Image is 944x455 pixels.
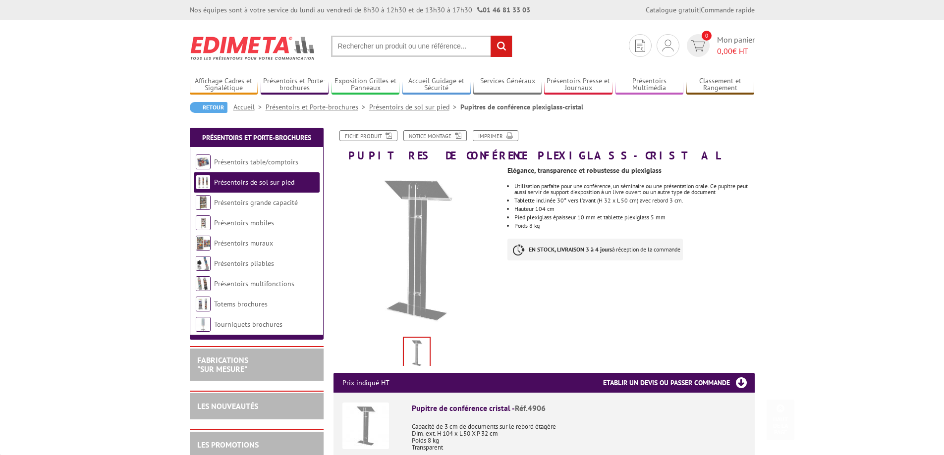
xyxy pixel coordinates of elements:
[702,31,712,41] span: 0
[202,133,311,142] a: Présentoirs et Porte-brochures
[635,40,645,52] img: devis rapide
[691,40,705,51] img: devis rapide
[701,5,755,14] a: Commande rapide
[412,416,746,451] p: Capacité de 3 cm de documents sur le rebord étagère Dim. ext. H 104 x L 50 X P 32 cm Poids 8 kg T...
[412,403,746,414] div: Pupitre de conférence cristal -
[603,373,755,393] h3: Etablir un devis ou passer commande
[342,373,389,393] p: Prix indiqué HT
[214,279,294,288] a: Présentoirs multifonctions
[477,5,530,14] strong: 01 46 81 33 03
[403,130,467,141] a: Notice Montage
[196,215,211,230] img: Présentoirs mobiles
[369,102,460,111] a: Présentoirs de sol sur pied
[514,223,754,229] li: Poids 8 kg
[196,276,211,291] img: Présentoirs multifonctions
[491,36,512,57] input: rechercher
[529,246,612,253] strong: EN STOCK, LIVRAISON 3 à 4 jours
[514,214,754,220] li: Pied plexiglass épaisseur 10 mm et tablette plexiglass 5 mm
[214,320,282,329] a: Tourniquets brochures
[615,77,684,93] a: Présentoirs Multimédia
[514,198,754,203] li: Tablette inclinée 30° vers l'avant (H 32 x L 50 cm) avec rebord 3 cm.
[197,401,258,411] a: LES NOUVEAUTÉS
[684,34,755,57] a: devis rapide 0 Mon panier 0,00€ HT
[214,239,273,248] a: Présentoirs muraux
[190,102,227,113] a: Retour
[515,403,546,413] span: Réf.4906
[473,130,518,141] a: Imprimer
[196,154,211,169] img: Présentoirs table/comptoirs
[197,355,248,374] a: FABRICATIONS"Sur Mesure"
[266,102,369,111] a: Présentoirs et Porte-brochures
[261,77,329,93] a: Présentoirs et Porte-brochures
[646,5,699,14] a: Catalogue gratuit
[190,5,530,15] div: Nos équipes sont à votre service du lundi au vendredi de 8h30 à 12h30 et de 13h30 à 17h30
[686,77,755,93] a: Classement et Rangement
[717,34,755,57] span: Mon panier
[646,5,755,15] div: |
[767,400,794,440] a: Haut de la page
[514,206,754,212] li: Hauteur 104 cm
[196,256,211,271] img: Présentoirs pliables
[197,440,259,450] a: LES PROMOTIONS
[190,30,316,66] img: Edimeta
[402,77,471,93] a: Accueil Guidage et Sécurité
[196,236,211,251] img: Présentoirs muraux
[717,46,732,56] span: 0,00
[333,166,500,333] img: pupitres_et_comptoirs_4906.jpg
[339,130,397,141] a: Fiche produit
[190,77,258,93] a: Affichage Cadres et Signalétique
[214,300,268,308] a: Totems brochures
[544,77,612,93] a: Présentoirs Presse et Journaux
[507,239,683,260] p: à réception de la commande
[214,157,298,166] a: Présentoirs table/comptoirs
[214,259,274,268] a: Présentoirs pliables
[331,36,512,57] input: Rechercher un produit ou une référence...
[332,77,400,93] a: Exposition Grilles et Panneaux
[514,183,754,195] li: Utilisation parfaite pour une conférence, un séminaire ou une présentation orale. Ce pupitre peut...
[507,166,662,175] strong: Elégance, transparence et robustesse du plexiglass
[196,175,211,190] img: Présentoirs de sol sur pied
[214,198,298,207] a: Présentoirs grande capacité
[473,77,542,93] a: Services Généraux
[196,195,211,210] img: Présentoirs grande capacité
[233,102,266,111] a: Accueil
[196,297,211,311] img: Totems brochures
[214,178,294,187] a: Présentoirs de sol sur pied
[460,102,583,112] li: Pupitres de conférence plexiglass-cristal
[717,46,755,57] span: € HT
[342,403,389,449] img: Pupitre de conférence cristal
[214,218,274,227] a: Présentoirs mobiles
[663,40,673,51] img: devis rapide
[404,338,430,368] img: pupitres_et_comptoirs_4906.jpg
[196,317,211,332] img: Tourniquets brochures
